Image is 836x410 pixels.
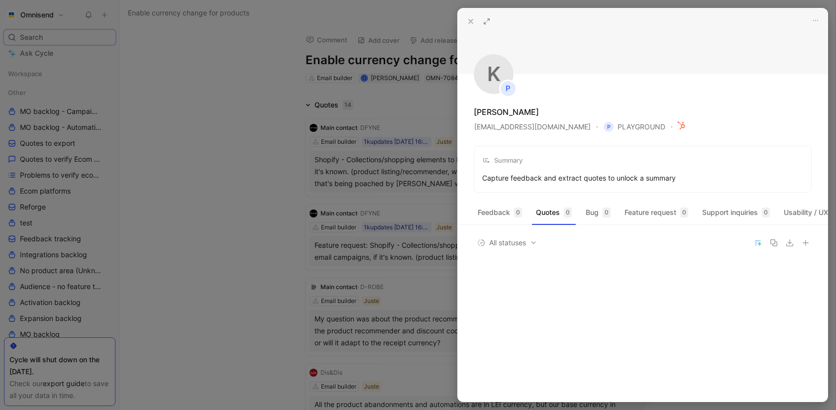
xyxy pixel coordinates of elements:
[501,81,516,96] div: P
[603,120,666,133] button: PPLAYGROUND
[604,122,614,132] div: P
[532,205,576,220] button: Quotes
[514,207,522,217] div: 0
[564,207,572,217] div: 0
[582,205,615,220] button: Bug
[474,205,526,220] button: Feedback
[482,172,676,184] div: Capture feedback and extract quotes to unlock a summary
[474,120,591,133] button: [EMAIL_ADDRESS][DOMAIN_NAME]
[474,121,591,133] span: [EMAIL_ADDRESS][DOMAIN_NAME]
[482,154,522,166] div: Summary
[604,121,665,133] span: PLAYGROUND
[680,207,688,217] div: 0
[474,54,514,94] div: K
[621,205,692,220] button: Feature request
[474,106,539,118] div: [PERSON_NAME]
[477,237,537,249] span: All statuses
[603,120,666,134] button: PPLAYGROUND
[603,207,611,217] div: 0
[698,205,774,220] button: Support inquiries
[762,207,770,217] div: 0
[474,236,540,249] button: All statuses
